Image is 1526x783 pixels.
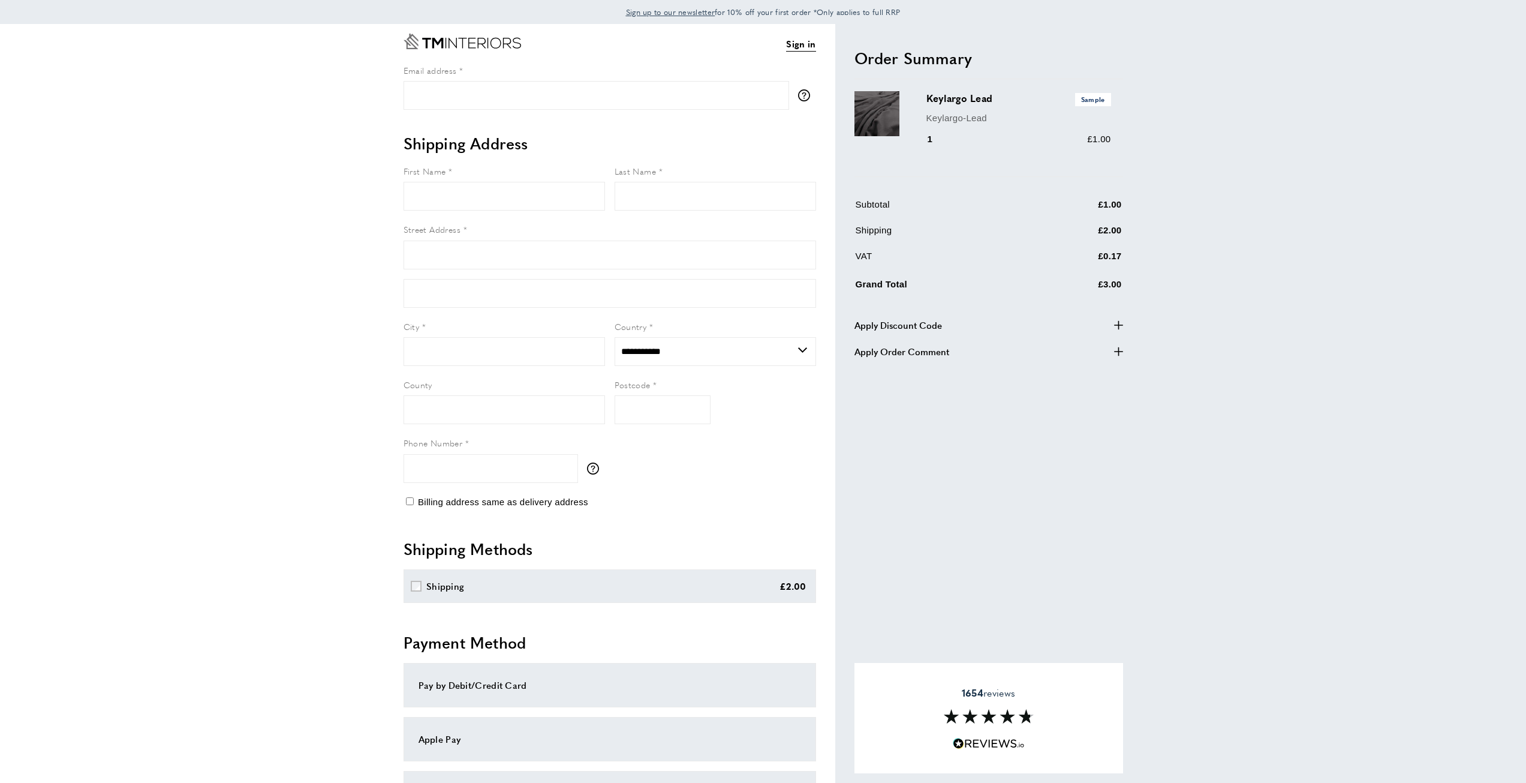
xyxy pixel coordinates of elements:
span: Email address [404,64,457,76]
span: Apply Discount Code [854,318,942,332]
img: Reviews section [944,709,1034,724]
h3: Keylargo Lead [926,91,1111,106]
span: Sign up to our newsletter [626,7,715,17]
h2: Order Summary [854,47,1123,69]
span: Billing address same as delivery address [418,497,588,507]
span: Postcode [615,379,651,391]
span: Last Name [615,165,657,177]
h2: Payment Method [404,632,816,653]
p: Keylargo-Lead [926,111,1111,125]
span: Apply Order Comment [854,344,949,359]
td: Subtotal [856,197,1038,221]
h2: Shipping Address [404,133,816,154]
button: More information [587,463,605,475]
td: VAT [856,249,1038,272]
div: £2.00 [779,579,806,593]
div: 1 [926,132,950,146]
span: First Name [404,165,446,177]
div: Apple Pay [419,732,801,746]
div: Pay by Debit/Credit Card [419,678,801,692]
button: More information [798,89,816,101]
a: Sign up to our newsletter [626,6,715,18]
h2: Shipping Methods [404,538,816,560]
span: Street Address [404,223,461,235]
span: Phone Number [404,437,463,449]
td: £3.00 [1039,275,1122,301]
input: Billing address same as delivery address [406,497,414,505]
td: £1.00 [1039,197,1122,221]
td: £2.00 [1039,223,1122,247]
img: Reviews.io 5 stars [953,738,1025,749]
img: Keylargo Lead [854,91,899,136]
span: reviews [962,687,1015,699]
span: Country [615,320,647,332]
span: for 10% off your first order *Only applies to full RRP [626,7,901,17]
a: Go to Home page [404,34,521,49]
div: Shipping [426,579,464,593]
a: Sign in [786,37,815,52]
td: Grand Total [856,275,1038,301]
td: £0.17 [1039,249,1122,272]
td: Shipping [856,223,1038,247]
strong: 1654 [962,686,983,700]
span: County [404,379,432,391]
span: City [404,320,420,332]
span: £1.00 [1087,134,1110,144]
span: Sample [1075,93,1111,106]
